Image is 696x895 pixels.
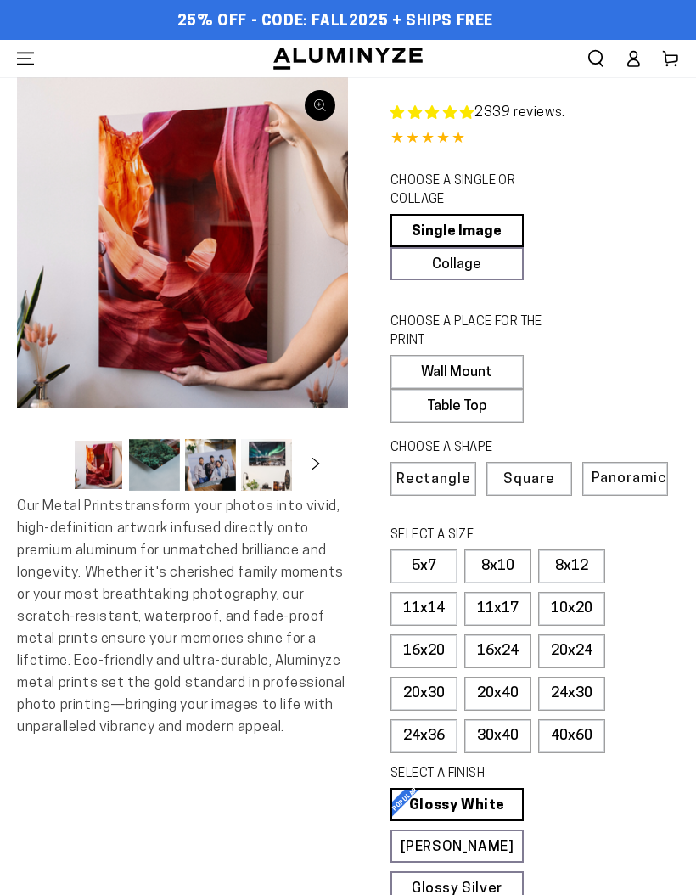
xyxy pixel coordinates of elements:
[390,313,557,351] legend: CHOOSE A PLACE FOR THE PRINT
[129,439,180,491] button: Load image 2 in gallery view
[503,472,555,487] span: Square
[177,13,493,31] span: 25% OFF - Code: FALL2025 + Ships Free
[17,77,348,496] media-gallery: Gallery Viewer
[390,592,457,626] label: 11x14
[390,389,524,423] label: Table Top
[390,127,679,152] div: 4.84 out of 5.0 stars
[390,439,557,458] legend: CHOOSE A SHAPE
[390,765,557,784] legend: SELECT A FINISH
[464,634,531,668] label: 16x24
[538,634,605,668] label: 20x24
[73,439,124,491] button: Load image 1 in gallery view
[390,634,457,668] label: 16x20
[538,719,605,753] label: 40x60
[464,592,531,626] label: 11x17
[7,40,44,77] summary: Menu
[272,46,424,71] img: Aluminyze
[390,830,524,863] a: [PERSON_NAME]
[390,214,524,247] a: Single Image
[390,526,557,545] legend: SELECT A SIZE
[185,439,236,491] button: Load image 3 in gallery view
[241,439,292,491] button: Load image 4 in gallery view
[31,446,68,483] button: Slide left
[390,549,457,583] label: 5x7
[538,592,605,626] label: 10x20
[538,549,605,583] label: 8x12
[396,472,471,487] span: Rectangle
[390,677,457,711] label: 20x30
[390,172,557,210] legend: CHOOSE A SINGLE OR COLLAGE
[17,499,345,735] span: Our Metal Prints transform your photos into vivid, high-definition artwork infused directly onto ...
[390,788,524,821] a: Glossy White
[464,549,531,583] label: 8x10
[577,40,615,77] summary: Search our site
[592,471,666,486] span: Panoramic
[390,719,457,753] label: 24x36
[297,446,334,483] button: Slide right
[464,677,531,711] label: 20x40
[464,719,531,753] label: 30x40
[538,677,605,711] label: 24x30
[390,355,524,389] label: Wall Mount
[390,247,524,280] a: Collage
